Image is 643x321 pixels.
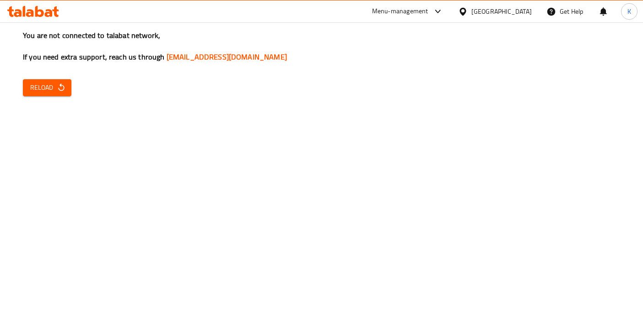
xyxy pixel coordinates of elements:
[372,6,428,17] div: Menu-management
[167,50,287,64] a: [EMAIL_ADDRESS][DOMAIN_NAME]
[23,30,620,62] h3: You are not connected to talabat network, If you need extra support, reach us through
[23,79,71,96] button: Reload
[627,6,631,16] span: K
[471,6,532,16] div: [GEOGRAPHIC_DATA]
[30,82,64,93] span: Reload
